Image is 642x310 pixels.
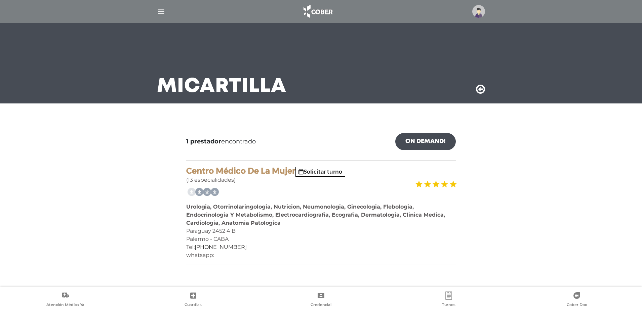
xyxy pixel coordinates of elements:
[395,133,456,150] a: On Demand!
[157,78,286,95] h3: Mi Cartilla
[472,5,485,18] img: profile-placeholder.svg
[129,292,257,309] a: Guardias
[186,243,456,251] div: Tel:
[257,292,385,309] a: Credencial
[195,244,247,250] a: [PHONE_NUMBER]
[186,138,221,145] b: 1 prestador
[186,137,256,146] span: encontrado
[298,169,342,175] a: Solicitar turno
[186,204,445,226] b: Urologia, Otorrinolaringologia, Nutricion, Neumonologia, Ginecologia, Flebologia, Endocrinologia ...
[300,3,335,19] img: logo_cober_home-white.png
[414,177,457,192] img: estrellas_badge.png
[513,292,641,309] a: Cober Doc
[1,292,129,309] a: Atención Médica Ya
[567,302,587,308] span: Cober Doc
[186,227,456,235] div: Paraguay 2452 4 B
[46,302,84,308] span: Atención Médica Ya
[186,251,456,259] div: whatsapp:
[186,166,456,176] h4: Centro Médico De La Mujer
[157,7,165,16] img: Cober_menu-lines-white.svg
[186,235,456,243] div: Palermo - CABA
[385,292,513,309] a: Turnos
[185,302,202,308] span: Guardias
[186,166,456,184] div: (13 especialidades)
[311,302,331,308] span: Credencial
[442,302,455,308] span: Turnos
